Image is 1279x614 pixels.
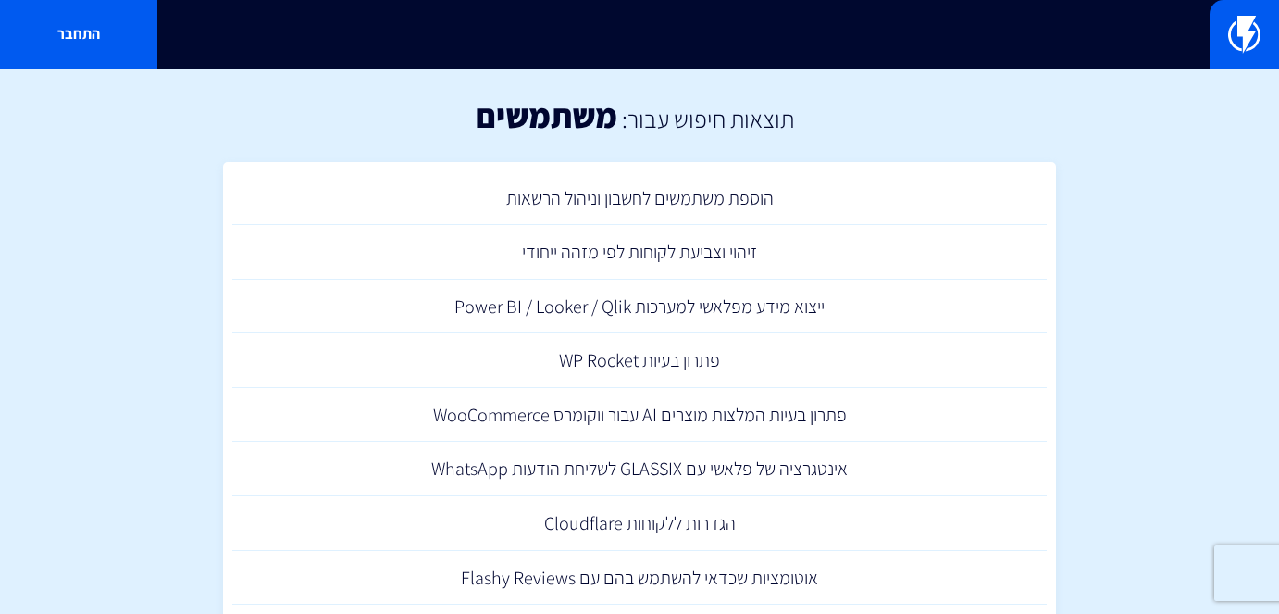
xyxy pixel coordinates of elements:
a: זיהוי וצביעת לקוחות לפי מזהה ייחודי [232,225,1047,280]
a: אינטגרציה של פלאשי עם GLASSIX לשליחת הודעות WhatsApp [232,442,1047,496]
h1: משתמשים [476,97,617,134]
h2: תוצאות חיפוש עבור: [617,106,794,132]
a: ייצוא מידע מפלאשי למערכות Power BI / Looker / Qlik [232,280,1047,334]
a: פתרון בעיות המלצות מוצרים AI עבור ווקומרס WooCommerce [232,388,1047,443]
a: פתרון בעיות WP Rocket [232,333,1047,388]
a: הגדרות ללקוחות Cloudflare [232,496,1047,551]
a: אוטומציות שכדאי להשתמש בהם עם Flashy Reviews [232,551,1047,606]
a: הוספת משתמשים לחשבון וניהול הרשאות [232,171,1047,226]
